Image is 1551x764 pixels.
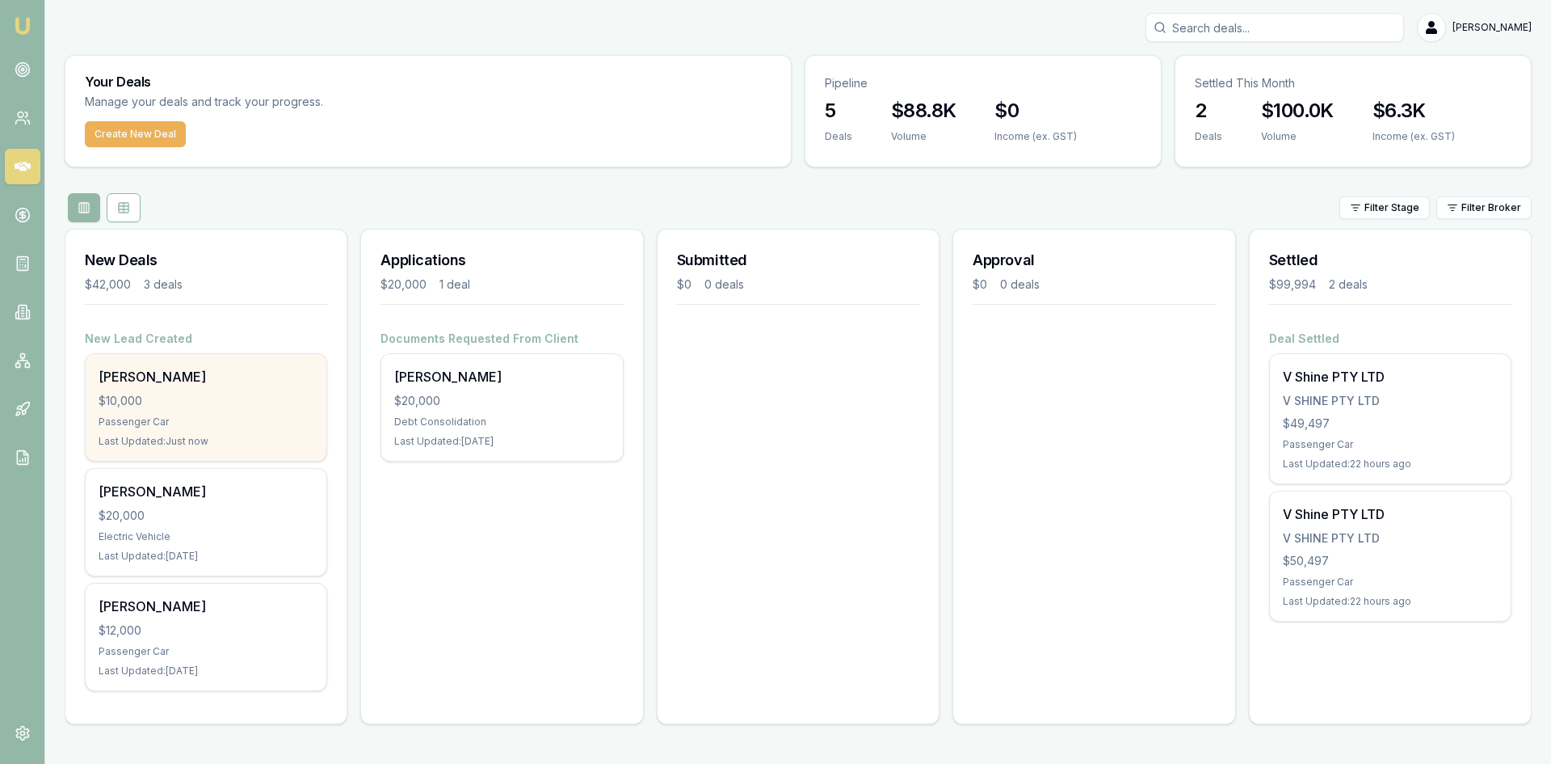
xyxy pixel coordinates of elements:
h3: 5 [825,98,852,124]
div: Last Updated: Just now [99,435,313,448]
div: [PERSON_NAME] [394,367,609,386]
div: $12,000 [99,623,313,639]
div: Last Updated: [DATE] [99,665,313,677]
div: $99,994 [1269,276,1316,293]
span: Filter Broker [1461,201,1521,214]
div: Passenger Car [99,645,313,658]
div: $49,497 [1283,416,1498,432]
h3: $100.0K [1261,98,1334,124]
img: emu-icon-u.png [13,16,32,36]
p: Pipeline [825,75,1141,91]
p: Settled This Month [1195,75,1511,91]
h3: Settled [1269,249,1511,272]
h3: Submitted [677,249,919,272]
div: Electric Vehicle [99,530,313,543]
p: Manage your deals and track your progress. [85,93,498,112]
h3: Applications [380,249,623,272]
div: $50,497 [1283,553,1498,569]
div: Last Updated: 22 hours ago [1283,595,1498,608]
div: $0 [973,276,987,293]
div: 1 deal [439,276,470,293]
div: $0 [677,276,691,293]
div: Debt Consolidation [394,416,609,428]
div: V Shine PTY LTD [1283,367,1498,386]
div: Income (ex. GST) [1372,130,1455,143]
button: Filter Broker [1436,196,1532,219]
h3: Your Deals [85,75,771,88]
div: $42,000 [85,276,131,293]
h3: 2 [1195,98,1222,124]
div: Volume [1261,130,1334,143]
button: Filter Stage [1339,196,1430,219]
button: Create New Deal [85,121,186,147]
h3: $6.3K [1372,98,1455,124]
div: 0 deals [704,276,744,293]
div: 2 deals [1329,276,1368,293]
h4: New Lead Created [85,331,327,347]
div: Deals [1195,130,1222,143]
div: [PERSON_NAME] [99,367,313,386]
span: Filter Stage [1364,201,1419,214]
div: Last Updated: 22 hours ago [1283,458,1498,471]
h3: $88.8K [891,98,956,124]
div: Volume [891,130,956,143]
div: 0 deals [1000,276,1040,293]
div: Last Updated: [DATE] [394,435,609,448]
input: Search deals [1145,13,1404,42]
div: [PERSON_NAME] [99,597,313,616]
div: $20,000 [380,276,427,293]
div: 3 deals [144,276,183,293]
h3: $0 [994,98,1077,124]
div: Passenger Car [1283,438,1498,451]
div: $10,000 [99,393,313,409]
div: V Shine PTY LTD [1283,504,1498,524]
div: $20,000 [394,393,609,409]
h4: Deal Settled [1269,331,1511,347]
div: V SHINE PTY LTD [1283,530,1498,547]
div: Deals [825,130,852,143]
h3: New Deals [85,249,327,272]
div: Last Updated: [DATE] [99,550,313,563]
div: V SHINE PTY LTD [1283,393,1498,409]
div: $20,000 [99,508,313,524]
div: [PERSON_NAME] [99,482,313,501]
div: Passenger Car [1283,576,1498,589]
div: Passenger Car [99,416,313,428]
h3: Approval [973,249,1215,272]
span: [PERSON_NAME] [1452,21,1532,34]
h4: Documents Requested From Client [380,331,623,347]
div: Income (ex. GST) [994,130,1077,143]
